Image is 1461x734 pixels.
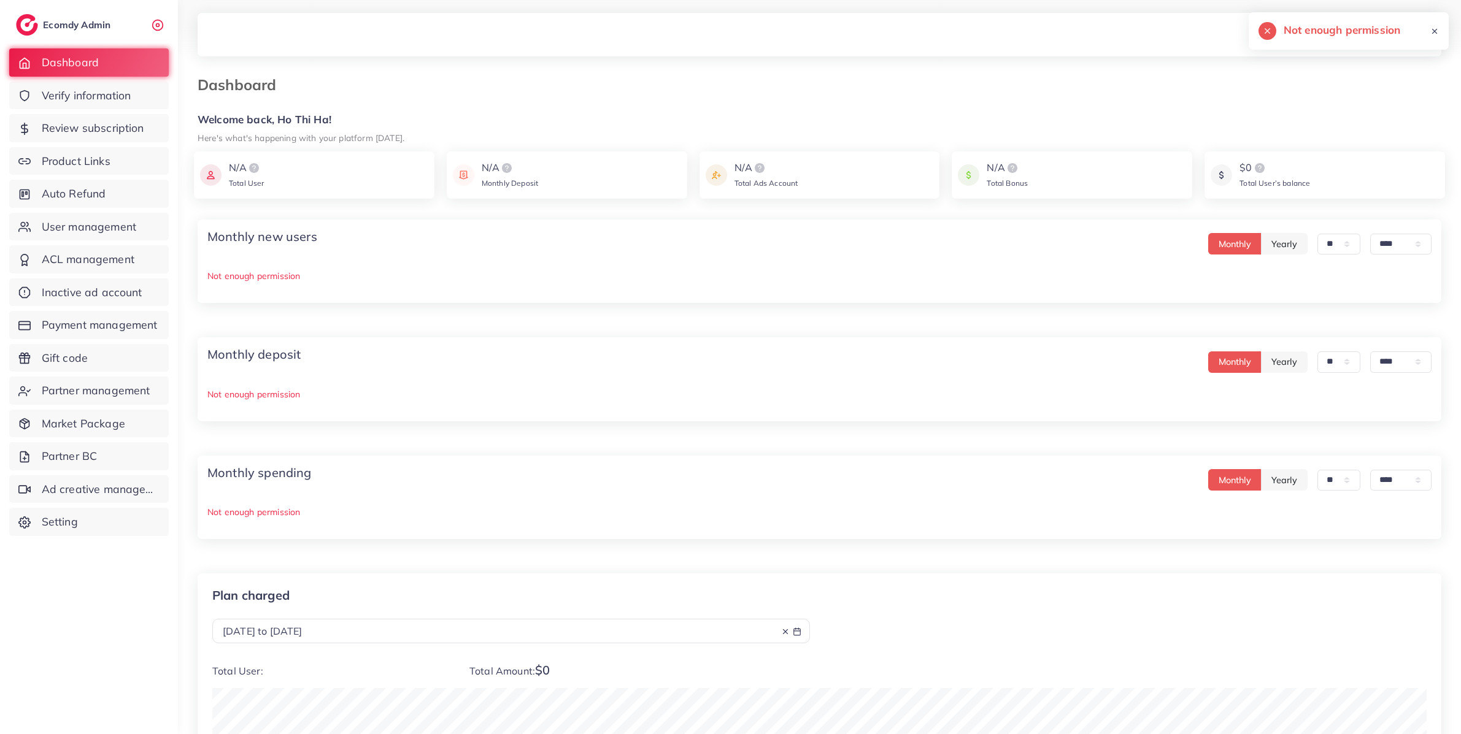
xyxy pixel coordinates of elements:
[207,347,301,362] h4: Monthly deposit
[734,161,798,175] div: N/A
[207,387,1432,402] p: Not enough permission
[1261,469,1308,491] button: Yearly
[987,178,1028,188] span: Total Bonus
[1284,22,1400,38] h5: Not enough permission
[469,663,810,678] p: Total Amount:
[9,48,169,77] a: Dashboard
[42,251,134,267] span: ACL management
[9,311,169,339] a: Payment management
[200,161,222,189] img: icon payment
[16,14,114,36] a: logoEcomdy Admin
[43,19,114,31] h2: Ecomdy Admin
[9,245,169,273] a: ACL management
[1252,161,1267,175] img: logo
[42,88,131,104] span: Verify information
[42,514,78,530] span: Setting
[229,161,264,175] div: N/A
[1261,351,1308,373] button: Yearly
[1208,469,1262,491] button: Monthly
[212,588,810,603] p: Plan charged
[482,161,538,175] div: N/A
[207,229,317,244] h4: Monthly new users
[987,161,1028,175] div: N/A
[482,178,538,188] span: Monthly Deposit
[958,161,979,189] img: icon payment
[9,442,169,470] a: Partner BC
[42,383,150,399] span: Partner management
[42,285,142,300] span: Inactive ad account
[42,481,160,497] span: Ad creative management
[42,416,125,432] span: Market Package
[1211,161,1232,189] img: icon payment
[42,219,136,235] span: User management
[207,505,1432,519] p: Not enough permission
[9,508,169,536] a: Setting
[9,213,169,241] a: User management
[9,410,169,438] a: Market Package
[42,120,144,136] span: Review subscription
[1005,161,1020,175] img: logo
[752,161,767,175] img: logo
[734,178,798,188] span: Total Ads Account
[207,269,1432,283] p: Not enough permission
[9,180,169,208] a: Auto Refund
[42,448,98,464] span: Partner BC
[9,114,169,142] a: Review subscription
[9,278,169,307] a: Inactive ad account
[9,147,169,175] a: Product Links
[207,465,312,480] h4: Monthly spending
[42,153,110,169] span: Product Links
[1208,351,1262,373] button: Monthly
[198,113,1441,126] h5: Welcome back, Ho Thi Ha!
[9,344,169,372] a: Gift code
[535,662,550,678] span: $0
[453,161,474,189] img: icon payment
[42,186,106,202] span: Auto Refund
[9,377,169,405] a: Partner management
[9,82,169,110] a: Verify information
[229,178,264,188] span: Total User
[706,161,727,189] img: icon payment
[223,625,303,637] span: [DATE] to [DATE]
[42,350,88,366] span: Gift code
[1239,178,1310,188] span: Total User’s balance
[499,161,514,175] img: logo
[9,475,169,503] a: Ad creative management
[247,161,261,175] img: logo
[198,76,286,94] h3: Dashboard
[1208,233,1262,254] button: Monthly
[42,317,158,333] span: Payment management
[212,663,450,678] p: Total User:
[42,55,99,71] span: Dashboard
[1261,233,1308,254] button: Yearly
[198,132,404,143] small: Here's what's happening with your platform [DATE].
[1239,161,1310,175] div: $0
[16,14,38,36] img: logo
